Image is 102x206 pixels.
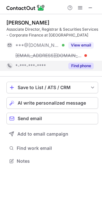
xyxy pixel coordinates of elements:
[6,157,98,166] button: Notes
[6,4,45,12] img: ContactOut v5.3.10
[6,82,98,93] button: save-profile-one-click
[6,128,98,140] button: Add to email campaign
[6,19,49,26] div: [PERSON_NAME]
[68,63,94,69] button: Reveal Button
[6,144,98,153] button: Find work email
[15,42,60,48] span: ***@[DOMAIN_NAME]
[18,100,86,106] span: AI write personalized message
[17,131,68,137] span: Add to email campaign
[18,85,87,90] div: Save to List / ATS / CRM
[17,158,96,164] span: Notes
[6,97,98,109] button: AI write personalized message
[18,116,42,121] span: Send email
[6,26,98,38] div: Associate Director, Registrar & Securities Services - Corporate Finance at [GEOGRAPHIC_DATA]
[68,42,94,48] button: Reveal Button
[15,53,82,58] span: [EMAIL_ADDRESS][DOMAIN_NAME]
[6,113,98,124] button: Send email
[17,145,96,151] span: Find work email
